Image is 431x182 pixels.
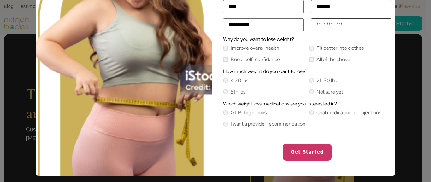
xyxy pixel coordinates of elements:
[231,89,245,94] label: 51+ lbs
[223,37,294,42] label: Why do you want to lose weight?
[316,46,364,51] label: Fit better into clothes
[231,122,305,127] label: I want a provider recommendation
[223,101,337,106] label: Which weight loss medications are you interested in?
[231,46,279,51] label: Improve overall health
[316,78,337,83] label: 21-50 lbs
[231,57,280,62] label: Boost self-confidence
[231,78,248,83] label: < 20 lbs
[316,89,343,94] label: Not sure yet
[231,110,267,115] label: GLP-1 injections
[316,57,350,62] label: All of the above
[223,69,307,74] label: How much weight do you want to lose?
[316,110,381,115] label: Oral medication, no injections
[283,144,332,161] button: Get Started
